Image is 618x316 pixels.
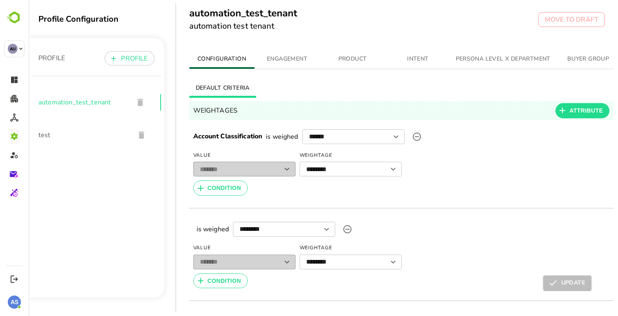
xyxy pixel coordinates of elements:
[161,7,269,20] h5: automation_test_tenant
[76,51,125,65] button: PROFILE
[179,276,213,286] span: CONDITION
[271,242,373,255] span: Weightage
[8,44,18,54] div: AU
[541,106,574,116] span: ATTRIBUTE
[427,54,522,64] span: PERSONA LEVEL X DEPARTMENT
[168,224,201,234] p: is weighed
[165,242,267,255] span: Value
[4,10,25,25] img: BambooboxLogoMark.f1c84d78b4c51b1a7b5f700c9845e183.svg
[8,296,21,309] div: AS
[311,221,327,237] label: upload picture
[10,97,99,107] span: automation_test_tenant
[292,223,304,235] button: Open
[92,54,119,63] p: PROFILE
[10,53,36,63] p: PROFILE
[362,54,417,64] span: INTENT
[527,103,581,118] button: ATTRIBUTE
[10,14,136,25] div: Profile Configuration
[296,54,352,64] span: PRODUCT
[161,78,228,98] button: DEFAULT CRITERIA
[237,132,270,142] p: is weighed
[516,15,570,25] p: MOVE TO DRAFT
[10,130,100,140] span: test
[510,12,576,27] button: MOVE TO DRAFT
[359,256,370,268] button: Open
[9,273,20,284] button: Logout
[165,149,267,162] span: Value
[359,163,370,175] button: Open
[231,54,287,64] span: ENGAGEMENT
[166,54,221,64] span: CONFIGURATION
[179,183,213,193] span: CONDITION
[362,131,373,142] button: Open
[161,78,585,98] div: basic tabs example
[3,119,132,151] div: test
[165,273,219,289] button: CONDITION
[380,129,396,145] label: upload picture
[165,105,209,116] h6: WEIGHTAGES
[165,131,234,142] h6: Account Classification
[532,54,587,64] span: BUYER GROUP
[161,49,585,69] div: simple tabs
[161,20,269,33] h6: automation test tenant
[515,275,563,290] button: UPDATE
[3,86,132,119] div: automation_test_tenant
[165,181,219,196] button: CONDITION
[271,149,373,162] span: Weightage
